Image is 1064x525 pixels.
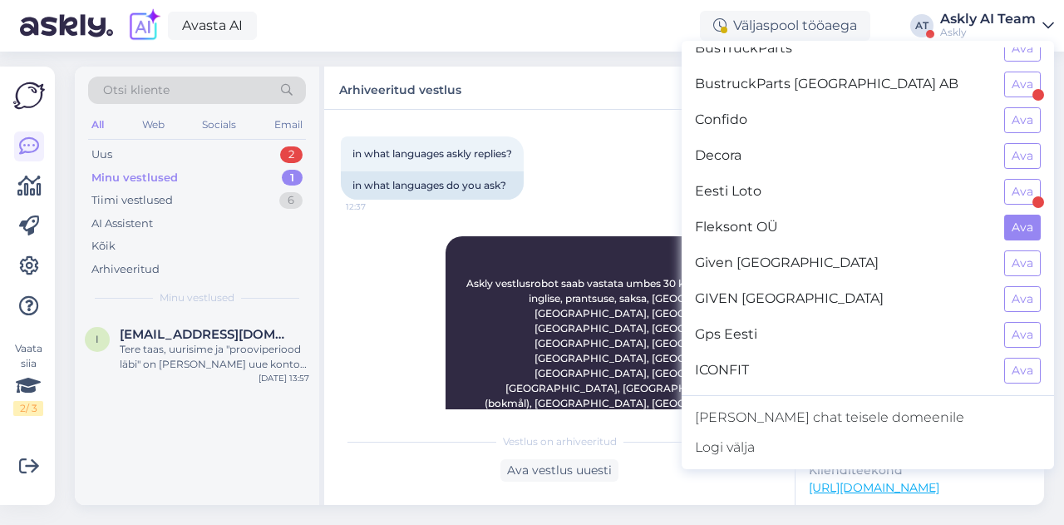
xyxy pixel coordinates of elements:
[940,12,1036,26] div: Askly AI Team
[126,8,161,43] img: explore-ai
[271,114,306,136] div: Email
[13,341,43,416] div: Vaata siia
[695,179,991,205] span: Eesti Loto
[13,80,45,111] img: Askly Logo
[682,403,1054,433] a: [PERSON_NAME] chat teisele domeenile
[91,238,116,255] div: Kõik
[168,12,257,40] a: Avasta AI
[341,171,524,200] div: in what languages ​​do you ask?
[1004,322,1041,348] button: Ava
[120,342,309,372] div: Tere taas, uurisime ja "prooviperiood läbi" on [PERSON_NAME] uue konto kohta. See ei mõjuta põhik...
[91,192,173,209] div: Tiimi vestlused
[809,502,1031,517] p: Vaata edasi ...
[695,250,991,276] span: Given [GEOGRAPHIC_DATA]
[91,146,112,163] div: Uus
[1004,179,1041,205] button: Ava
[139,114,168,136] div: Web
[346,201,408,213] span: 12:37
[940,12,1054,39] a: Askly AI TeamAskly
[695,215,991,240] span: Fleksont OÜ
[695,358,991,384] span: ICONFIT
[1004,107,1041,133] button: Ava
[1004,143,1041,169] button: Ava
[96,333,99,345] span: i
[695,322,991,348] span: Gps Eesti
[695,72,991,97] span: BustruckParts [GEOGRAPHIC_DATA] AB
[1004,250,1041,276] button: Ava
[809,480,939,495] a: [URL][DOMAIN_NAME]
[1004,358,1041,384] button: Ava
[1004,72,1041,97] button: Ava
[682,433,1054,463] div: Logi välja
[280,146,303,163] div: 2
[695,286,991,312] span: GIVEN [GEOGRAPHIC_DATA]
[1004,36,1041,62] button: Ava
[279,192,303,209] div: 6
[910,14,933,37] div: AT
[809,462,1031,479] p: Klienditeekond
[88,114,107,136] div: All
[91,261,160,278] div: Arhiveeritud
[103,82,170,99] span: Otsi kliente
[503,434,617,449] span: Vestlus on arhiveeritud
[695,107,991,133] span: Confido
[500,459,618,482] div: Ava vestlus uuesti
[695,143,991,169] span: Decora
[695,36,991,62] span: BusTruckParts
[160,290,234,305] span: Minu vestlused
[1004,215,1041,240] button: Ava
[339,77,461,99] label: Arhiveeritud vestlus
[199,114,239,136] div: Socials
[91,170,178,186] div: Minu vestlused
[91,215,153,232] div: AI Assistent
[120,327,293,342] span: info@matigold.com
[282,170,303,186] div: 1
[352,147,512,160] span: in what languages askly replies?
[940,26,1036,39] div: Askly
[1004,286,1041,312] button: Ava
[13,401,43,416] div: 2 / 3
[700,11,870,41] div: Väljaspool tööaega
[259,372,309,384] div: [DATE] 13:57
